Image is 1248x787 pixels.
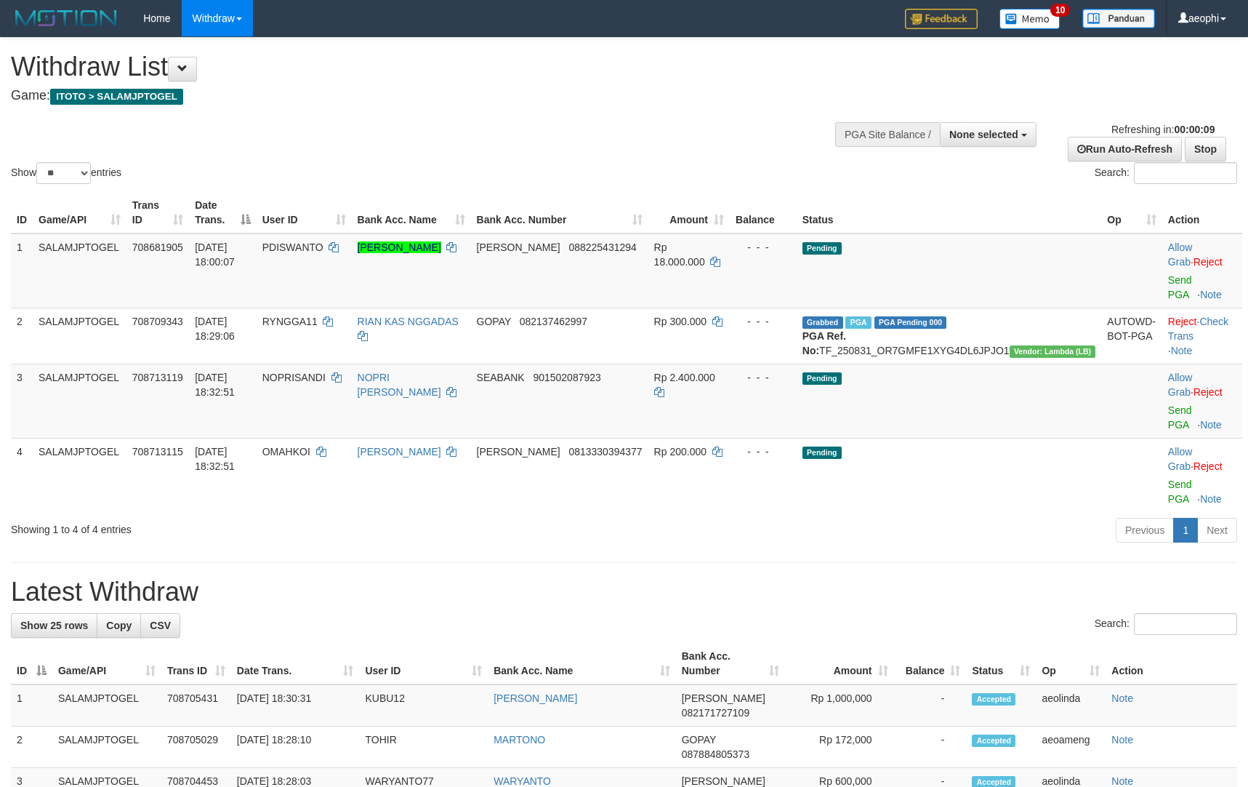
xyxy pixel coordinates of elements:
[477,241,560,253] span: [PERSON_NAME]
[835,122,940,147] div: PGA Site Balance /
[358,372,441,398] a: NOPRI [PERSON_NAME]
[1168,241,1192,268] a: Allow Grab
[1197,518,1237,543] a: Next
[189,192,256,233] th: Date Trans.: activate to sort column descending
[195,316,235,342] span: [DATE] 18:29:06
[1168,404,1192,431] a: Send PGA
[126,192,189,233] th: Trans ID: activate to sort column ascending
[1036,684,1106,727] td: aeolinda
[874,316,947,329] span: PGA Pending
[231,643,360,684] th: Date Trans.: activate to sort column ascending
[11,578,1237,607] h1: Latest Withdraw
[11,684,52,727] td: 1
[11,89,818,103] h4: Game:
[1168,316,1197,327] a: Reject
[52,643,161,684] th: Game/API: activate to sort column ascending
[785,727,894,768] td: Rp 172,000
[132,241,183,253] span: 708681905
[894,643,967,684] th: Balance: activate to sort column ascending
[1168,446,1192,472] a: Allow Grab
[36,162,91,184] select: Showentries
[736,370,791,385] div: - - -
[11,192,33,233] th: ID
[1095,162,1237,184] label: Search:
[231,727,360,768] td: [DATE] 18:28:10
[797,192,1102,233] th: Status
[894,684,967,727] td: -
[1168,446,1193,472] span: ·
[97,613,141,638] a: Copy
[150,620,171,631] span: CSV
[195,446,235,472] span: [DATE] 18:32:51
[488,643,676,684] th: Bank Acc. Name: activate to sort column ascending
[894,727,967,768] td: -
[972,735,1015,747] span: Accepted
[1111,692,1133,704] a: Note
[161,684,231,727] td: 708705431
[1173,518,1198,543] a: 1
[802,330,846,356] b: PGA Ref. No:
[802,447,842,459] span: Pending
[1162,438,1242,512] td: ·
[358,446,441,458] a: [PERSON_NAME]
[1095,613,1237,635] label: Search:
[654,372,715,383] span: Rp 2.400.000
[33,364,126,438] td: SALAMJPTOGEL
[682,707,749,719] span: Copy 082171727109 to clipboard
[33,438,126,512] td: SALAMJPTOGEL
[1168,241,1193,268] span: ·
[736,240,791,255] div: - - -
[1185,137,1226,161] a: Stop
[736,314,791,329] div: - - -
[1174,124,1215,135] strong: 00:00:09
[1200,289,1222,300] a: Note
[785,643,894,684] th: Amount: activate to sort column ascending
[1168,316,1228,342] a: Check Trans
[785,684,894,727] td: Rp 1,000,000
[1036,727,1106,768] td: aeoameng
[358,316,459,327] a: RIAN KAS NGGADAS
[1101,308,1162,364] td: AUTOWD-BOT-PGA
[802,242,842,255] span: Pending
[352,192,471,233] th: Bank Acc. Name: activate to sort column ascending
[797,308,1102,364] td: TF_250831_OR7GMFE1XYG4DL6JPJO1
[132,372,183,383] span: 708713119
[140,613,180,638] a: CSV
[802,316,843,329] span: Grabbed
[11,233,33,308] td: 1
[359,684,488,727] td: KUBU12
[676,643,785,684] th: Bank Acc. Number: activate to sort column ascending
[1111,734,1133,746] a: Note
[648,192,730,233] th: Amount: activate to sort column ascending
[11,7,121,29] img: MOTION_logo.png
[845,316,871,329] span: Marked by aeoameng
[1101,192,1162,233] th: Op: activate to sort column ascending
[161,643,231,684] th: Trans ID: activate to sort column ascending
[262,241,323,253] span: PDISWANTO
[358,241,441,253] a: [PERSON_NAME]
[132,446,183,458] span: 708713115
[471,192,648,233] th: Bank Acc. Number: activate to sort column ascending
[1082,9,1155,28] img: panduan.png
[11,643,52,684] th: ID: activate to sort column descending
[161,727,231,768] td: 708705029
[972,693,1015,706] span: Accepted
[730,192,797,233] th: Balance
[231,684,360,727] td: [DATE] 18:30:31
[1168,274,1192,300] a: Send PGA
[802,372,842,385] span: Pending
[682,734,716,746] span: GOPAY
[654,316,706,327] span: Rp 300.000
[940,122,1036,147] button: None selected
[1193,460,1223,472] a: Reject
[1068,137,1182,161] a: Run Auto-Refresh
[736,444,791,459] div: - - -
[11,516,509,537] div: Showing 1 to 4 of 4 entries
[477,372,525,383] span: SEABANK
[1168,479,1192,505] a: Send PGA
[568,241,636,253] span: Copy 088225431294 to clipboard
[195,372,235,398] span: [DATE] 18:32:51
[1116,518,1174,543] a: Previous
[477,316,511,327] span: GOPAY
[11,162,121,184] label: Show entries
